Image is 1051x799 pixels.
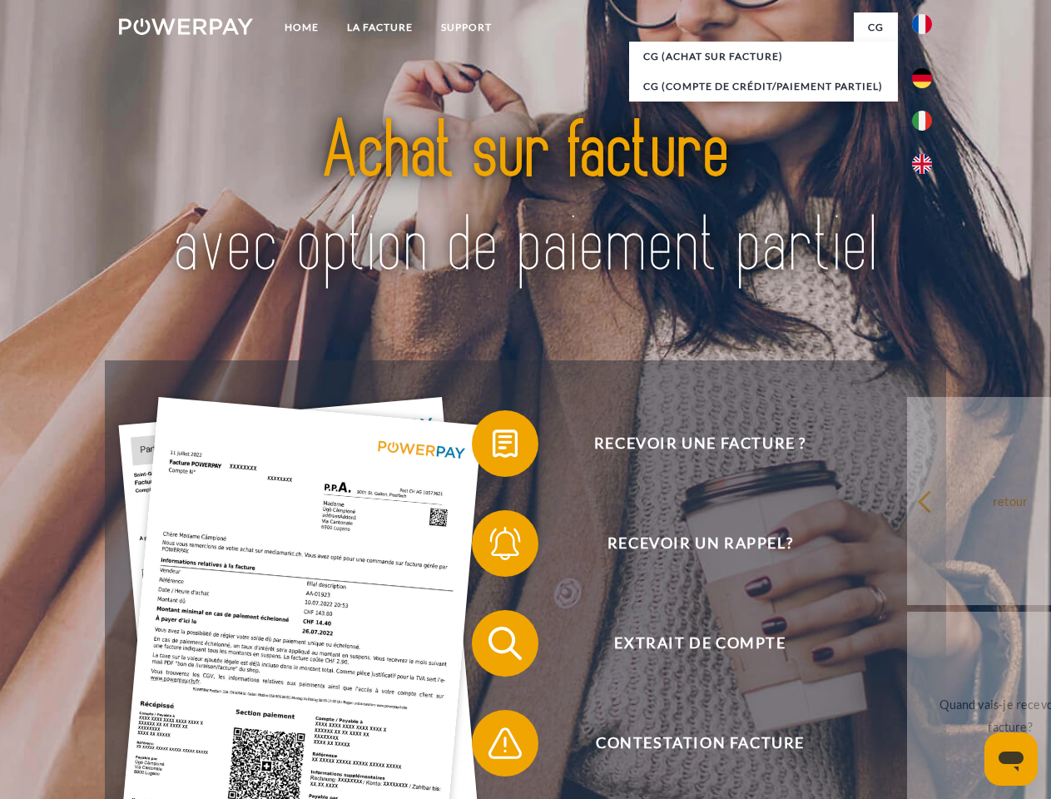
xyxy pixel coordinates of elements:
img: de [912,68,932,88]
a: CG (achat sur facture) [629,42,898,72]
img: it [912,111,932,131]
a: CG (Compte de crédit/paiement partiel) [629,72,898,102]
button: Recevoir une facture ? [472,410,905,477]
button: Recevoir un rappel? [472,510,905,577]
a: Home [270,12,333,42]
img: qb_bell.svg [484,523,526,564]
img: qb_warning.svg [484,722,526,764]
img: title-powerpay_fr.svg [159,80,892,319]
span: Contestation Facture [496,710,904,777]
img: qb_search.svg [484,623,526,664]
a: LA FACTURE [333,12,427,42]
button: Extrait de compte [472,610,905,677]
span: Recevoir une facture ? [496,410,904,477]
a: Support [427,12,506,42]
span: Recevoir un rappel? [496,510,904,577]
img: fr [912,14,932,34]
img: en [912,154,932,174]
span: Extrait de compte [496,610,904,677]
img: qb_bill.svg [484,423,526,464]
a: CG [854,12,898,42]
img: logo-powerpay-white.svg [119,18,253,35]
button: Contestation Facture [472,710,905,777]
iframe: Bouton de lancement de la fenêtre de messagerie [984,732,1038,786]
